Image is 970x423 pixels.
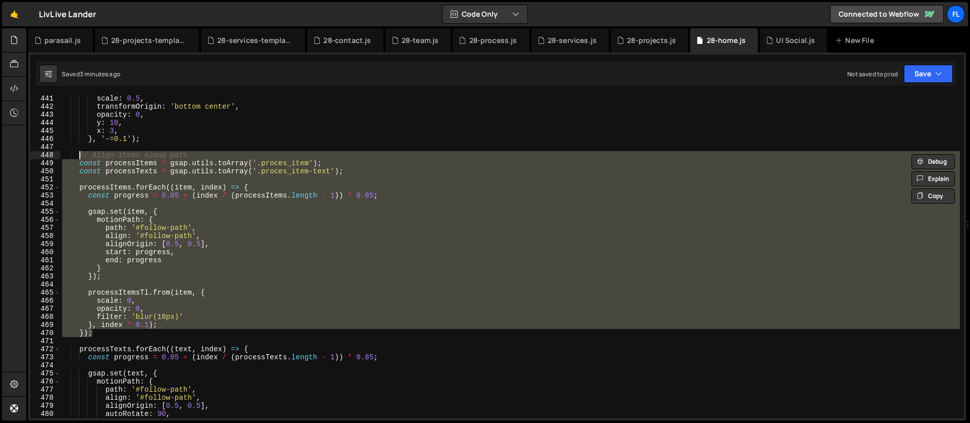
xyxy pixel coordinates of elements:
[30,410,60,418] div: 480
[30,111,60,119] div: 443
[80,70,120,78] div: 3 minutes ago
[30,192,60,200] div: 453
[30,175,60,183] div: 451
[30,264,60,272] div: 462
[30,151,60,159] div: 448
[30,313,60,321] div: 468
[30,329,60,337] div: 470
[30,240,60,248] div: 459
[30,208,60,216] div: 455
[469,35,517,45] div: 28-process.js
[30,216,60,224] div: 456
[30,95,60,103] div: 441
[548,35,597,45] div: 28-services.js
[30,297,60,305] div: 466
[30,337,60,345] div: 471
[30,119,60,127] div: 444
[627,35,676,45] div: 28-projects.js
[323,35,371,45] div: 28-contact.js
[30,159,60,167] div: 449
[30,143,60,151] div: 447
[402,35,439,45] div: 28-team.js
[30,394,60,402] div: 478
[30,345,60,353] div: 472
[30,224,60,232] div: 457
[2,2,27,26] a: 🤙
[39,8,96,20] div: LivLive Lander
[30,103,60,111] div: 442
[30,256,60,264] div: 461
[217,35,293,45] div: 28-services-template.js
[830,5,944,23] a: Connected to Webflow
[30,200,60,208] div: 454
[911,189,955,204] button: Copy
[30,378,60,386] div: 476
[904,65,953,83] button: Save
[30,127,60,135] div: 445
[30,402,60,410] div: 479
[30,361,60,369] div: 474
[30,289,60,297] div: 465
[30,280,60,289] div: 464
[30,369,60,378] div: 475
[30,305,60,313] div: 467
[30,232,60,240] div: 458
[776,35,815,45] div: UI Social.js
[62,70,120,78] div: Saved
[111,35,187,45] div: 28-projects-template.js
[30,272,60,280] div: 463
[44,35,81,45] div: parasail.js
[443,5,527,23] button: Code Only
[30,183,60,192] div: 452
[707,35,746,45] div: 28-home.js
[847,70,898,78] div: Not saved to prod
[30,353,60,361] div: 473
[30,386,60,394] div: 477
[947,5,965,23] a: Fl
[911,154,955,169] button: Debug
[911,171,955,186] button: Explain
[30,321,60,329] div: 469
[30,135,60,143] div: 446
[30,248,60,256] div: 460
[30,167,60,175] div: 450
[835,35,878,45] div: New File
